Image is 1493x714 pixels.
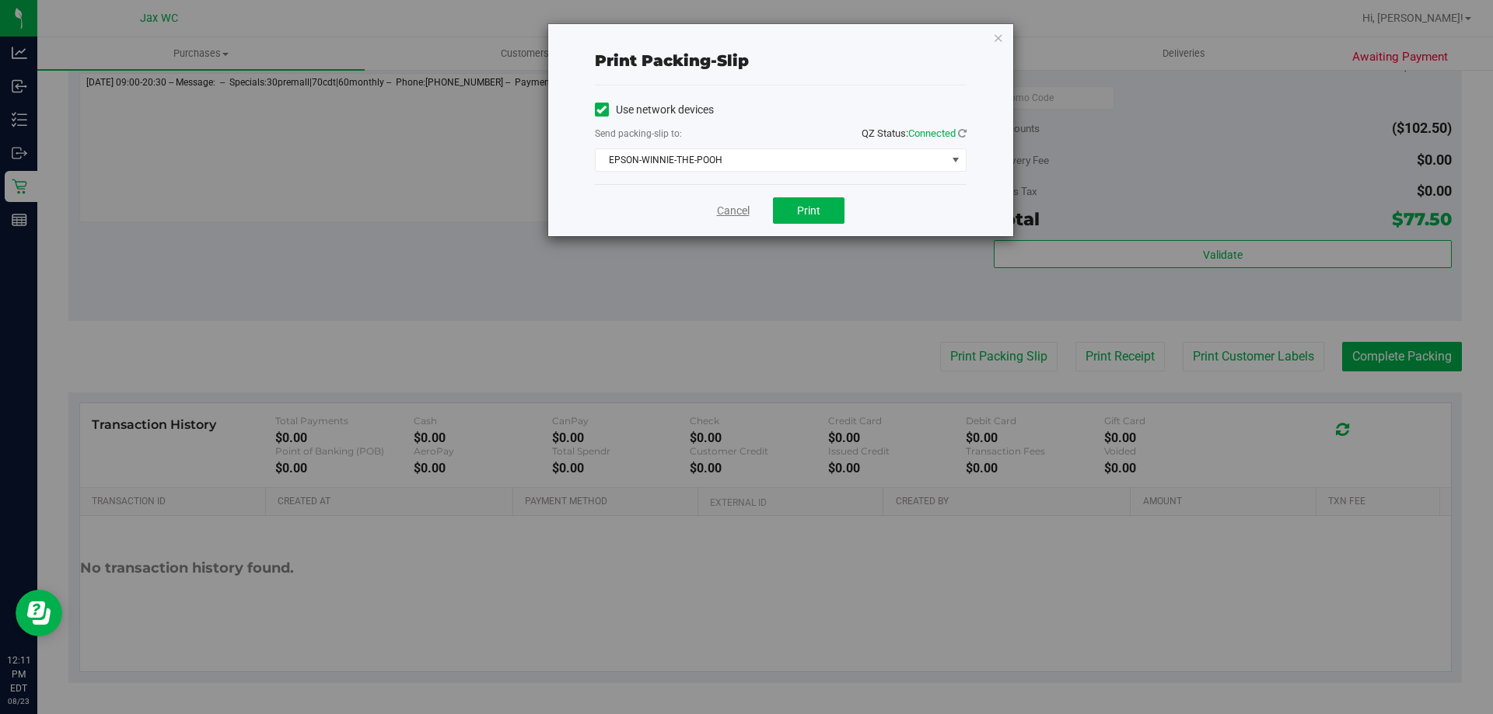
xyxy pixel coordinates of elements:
label: Use network devices [595,102,714,118]
a: Cancel [717,203,750,219]
button: Print [773,197,844,224]
span: QZ Status: [862,127,967,139]
span: Print [797,204,820,217]
span: Connected [908,127,956,139]
iframe: Resource center [16,590,62,636]
span: EPSON-WINNIE-THE-POOH [596,149,946,171]
label: Send packing-slip to: [595,127,682,141]
span: select [946,149,965,171]
span: Print packing-slip [595,51,749,70]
